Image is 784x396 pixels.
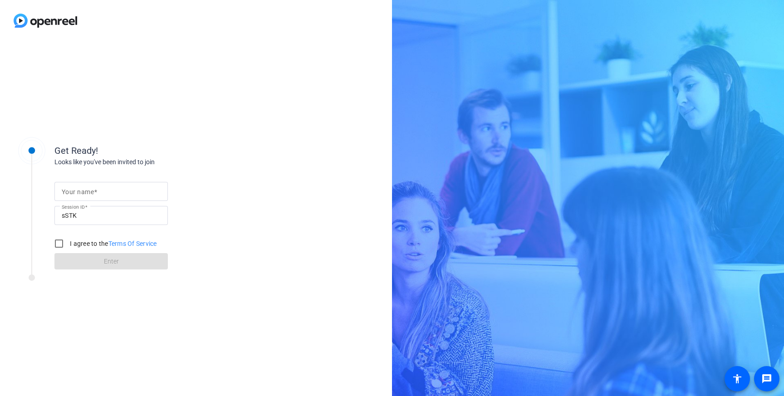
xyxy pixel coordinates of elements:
[732,373,743,384] mat-icon: accessibility
[54,157,236,167] div: Looks like you've been invited to join
[54,144,236,157] div: Get Ready!
[108,240,157,247] a: Terms Of Service
[68,239,157,248] label: I agree to the
[761,373,772,384] mat-icon: message
[62,204,85,210] mat-label: Session ID
[62,188,94,196] mat-label: Your name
